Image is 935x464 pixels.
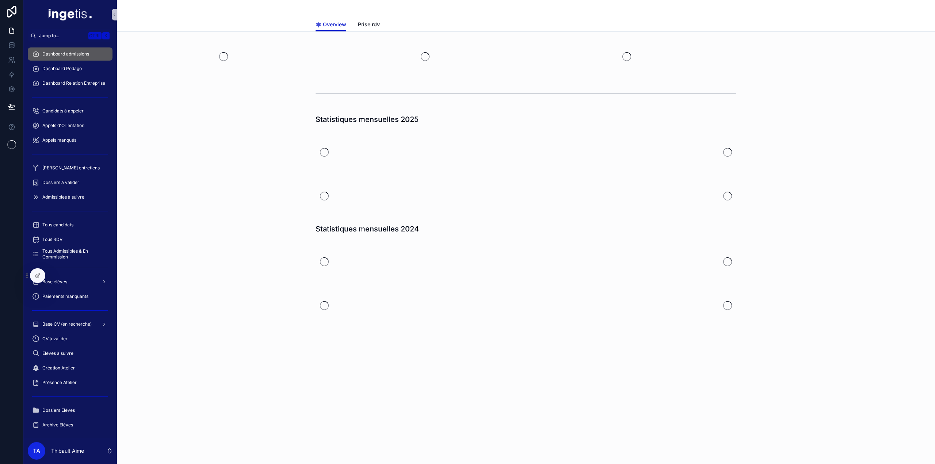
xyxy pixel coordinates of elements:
[28,218,112,231] a: Tous candidats
[28,332,112,345] a: CV à valider
[28,290,112,303] a: Paiements manquants
[51,447,84,455] p: Thibault Aime
[28,77,112,90] a: Dashboard Relation Entreprise
[316,18,346,32] a: Overview
[42,80,105,86] span: Dashboard Relation Entreprise
[42,279,67,285] span: Base élèves
[42,321,92,327] span: Base CV (en recherche)
[358,21,380,28] span: Prise rdv
[28,47,112,61] a: Dashboard admissions
[42,380,77,386] span: Présence Atelier
[28,119,112,132] a: Appels d'Orientation
[28,404,112,417] a: Dossiers Elèves
[42,422,73,428] span: Archive Elèves
[28,361,112,375] a: Création Atelier
[28,318,112,331] a: Base CV (en recherche)
[42,294,88,299] span: Paiements manquants
[42,66,82,72] span: Dashboard Pedago
[42,180,79,185] span: Dossiers à valider
[42,222,73,228] span: Tous candidats
[358,18,380,32] a: Prise rdv
[42,51,89,57] span: Dashboard admissions
[103,33,109,39] span: K
[28,134,112,147] a: Appels manqués
[28,248,112,261] a: Tous Admissibles & En Commission
[28,347,112,360] a: Elèves à suivre
[28,418,112,432] a: Archive Elèves
[88,32,102,39] span: Ctrl
[42,336,68,342] span: CV à valider
[49,9,92,20] img: App logo
[28,233,112,246] a: Tous RDV
[28,161,112,175] a: [PERSON_NAME] entretiens
[42,137,76,143] span: Appels manqués
[42,350,73,356] span: Elèves à suivre
[39,33,85,39] span: Jump to...
[42,237,62,242] span: Tous RDV
[42,407,75,413] span: Dossiers Elèves
[323,21,346,28] span: Overview
[28,176,112,189] a: Dossiers à valider
[28,29,112,42] button: Jump to...CtrlK
[42,365,75,371] span: Création Atelier
[33,446,40,455] span: TA
[42,165,100,171] span: [PERSON_NAME] entretiens
[28,62,112,75] a: Dashboard Pedago
[42,248,105,260] span: Tous Admissibles & En Commission
[316,224,419,234] h1: Statistiques mensuelles 2024
[316,114,419,124] h1: Statistiques mensuelles 2025
[28,376,112,389] a: Présence Atelier
[42,123,84,129] span: Appels d'Orientation
[28,191,112,204] a: Admissibles à suivre
[42,194,84,200] span: Admissibles à suivre
[28,275,112,288] a: Base élèves
[42,108,84,114] span: Candidats à appeler
[28,104,112,118] a: Candidats à appeler
[23,42,117,438] div: scrollable content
